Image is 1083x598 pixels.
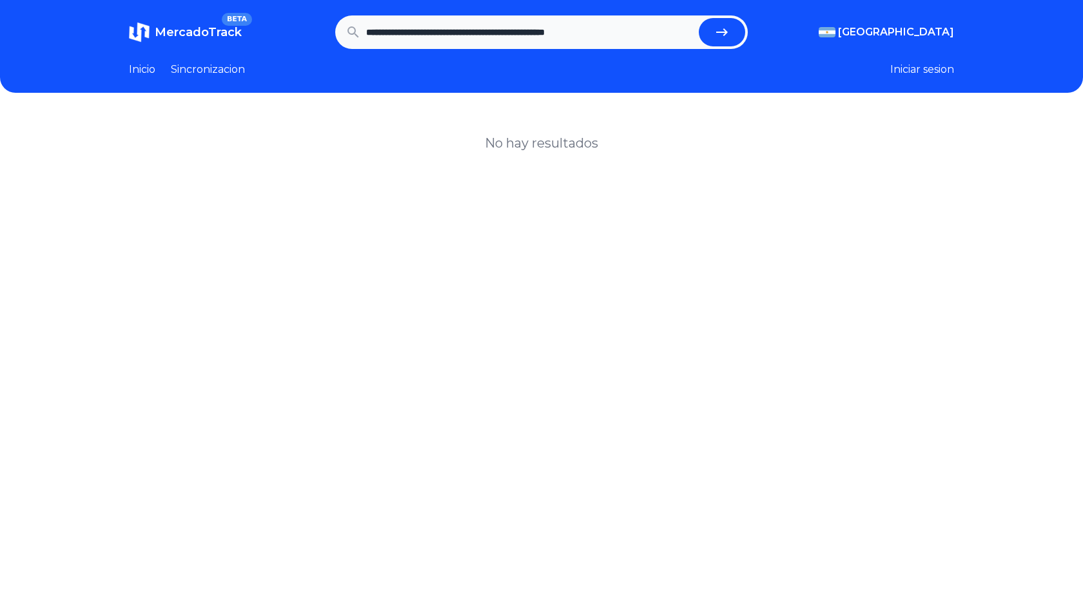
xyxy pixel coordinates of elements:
[129,62,155,77] a: Inicio
[155,25,242,39] span: MercadoTrack
[819,24,954,40] button: [GEOGRAPHIC_DATA]
[838,24,954,40] span: [GEOGRAPHIC_DATA]
[485,134,598,152] h1: No hay resultados
[819,27,835,37] img: Argentina
[171,62,245,77] a: Sincronizacion
[129,22,150,43] img: MercadoTrack
[222,13,252,26] span: BETA
[129,22,242,43] a: MercadoTrackBETA
[890,62,954,77] button: Iniciar sesion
